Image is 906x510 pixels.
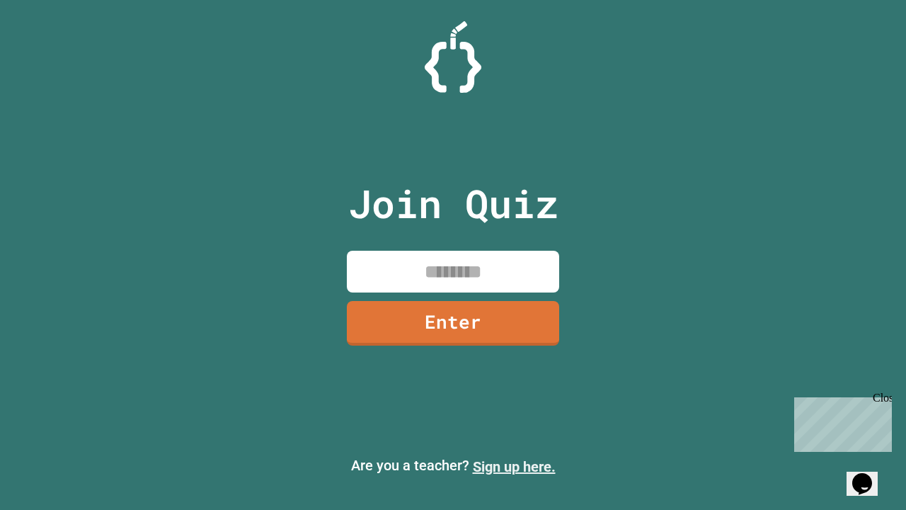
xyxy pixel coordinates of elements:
img: Logo.svg [425,21,481,93]
iframe: chat widget [789,392,892,452]
div: Chat with us now!Close [6,6,98,90]
a: Enter [347,301,559,346]
p: Are you a teacher? [11,455,895,477]
a: Sign up here. [473,458,556,475]
iframe: chat widget [847,453,892,496]
p: Join Quiz [348,174,558,233]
